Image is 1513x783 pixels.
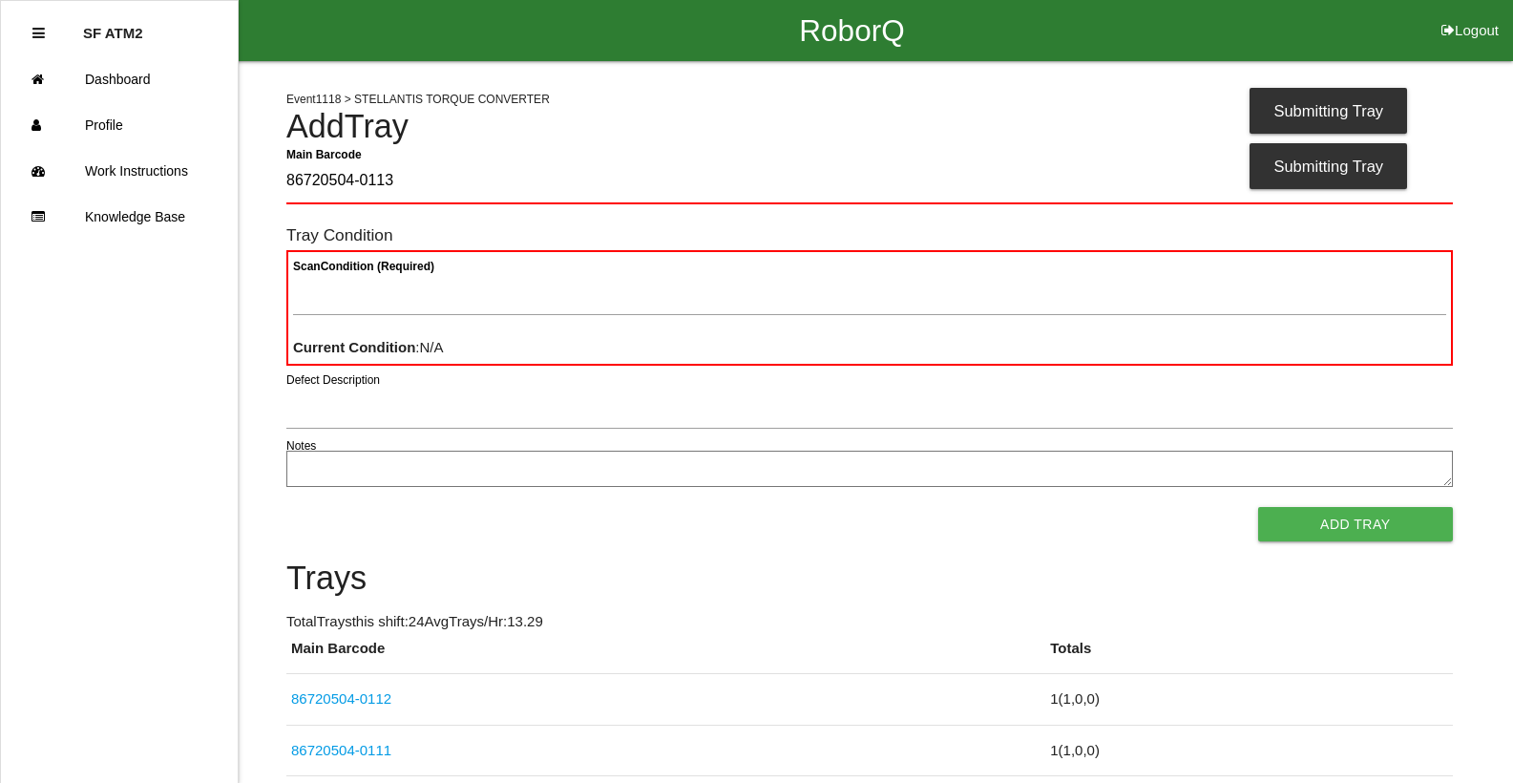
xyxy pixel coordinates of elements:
td: 1 ( 1 , 0 , 0 ) [1045,725,1452,776]
th: Main Barcode [286,638,1045,674]
h6: Tray Condition [286,226,1453,244]
th: Totals [1045,638,1452,674]
h4: Add Tray [286,109,1453,145]
input: Required [286,159,1453,204]
b: Main Barcode [286,147,362,160]
a: Knowledge Base [1,194,238,240]
a: 86720504-0111 [291,742,391,758]
a: Profile [1,102,238,148]
a: Dashboard [1,56,238,102]
a: 86720504-0112 [291,690,391,707]
a: Work Instructions [1,148,238,194]
b: Current Condition [293,339,415,355]
label: Defect Description [286,371,380,389]
p: Total Trays this shift: 24 Avg Trays /Hr: 13.29 [286,611,1453,633]
h4: Trays [286,561,1453,597]
p: SF ATM2 [83,11,143,41]
button: Add Tray [1258,507,1453,541]
div: Close [32,11,45,56]
b: Scan Condition (Required) [293,260,434,273]
div: Submitting Tray [1250,88,1407,134]
span: : N/A [293,339,444,355]
span: Event 1118 > STELLANTIS TORQUE CONVERTER [286,93,550,106]
div: Submitting Tray [1250,143,1407,189]
td: 1 ( 1 , 0 , 0 ) [1045,674,1452,726]
label: Notes [286,437,316,455]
